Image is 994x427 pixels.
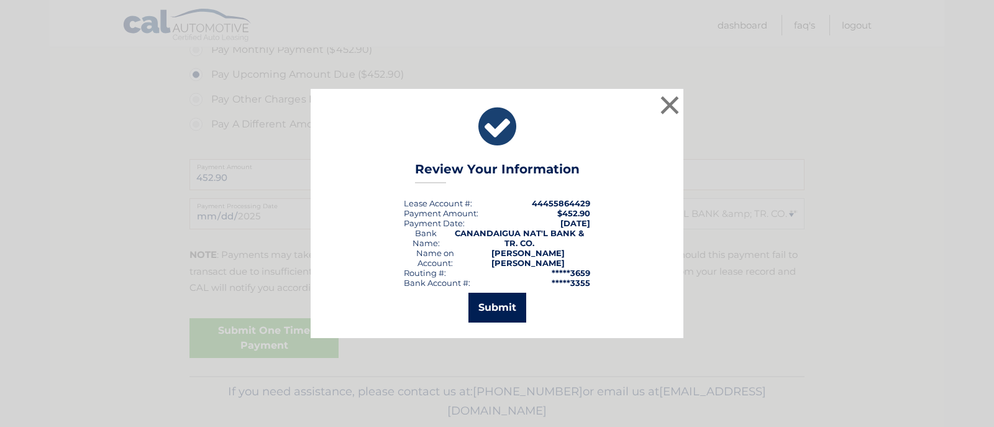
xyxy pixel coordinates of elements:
[557,208,590,218] span: $452.90
[404,218,463,228] span: Payment Date
[491,248,565,268] strong: [PERSON_NAME] [PERSON_NAME]
[532,198,590,208] strong: 44455864429
[404,278,470,288] div: Bank Account #:
[468,293,526,323] button: Submit
[404,268,446,278] div: Routing #:
[404,198,472,208] div: Lease Account #:
[560,218,590,228] span: [DATE]
[657,93,682,117] button: ×
[404,248,467,268] div: Name on Account:
[404,228,449,248] div: Bank Name:
[404,208,478,218] div: Payment Amount:
[415,162,580,183] h3: Review Your Information
[404,218,465,228] div: :
[455,228,584,248] strong: CANANDAIGUA NAT'L BANK & TR. CO.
